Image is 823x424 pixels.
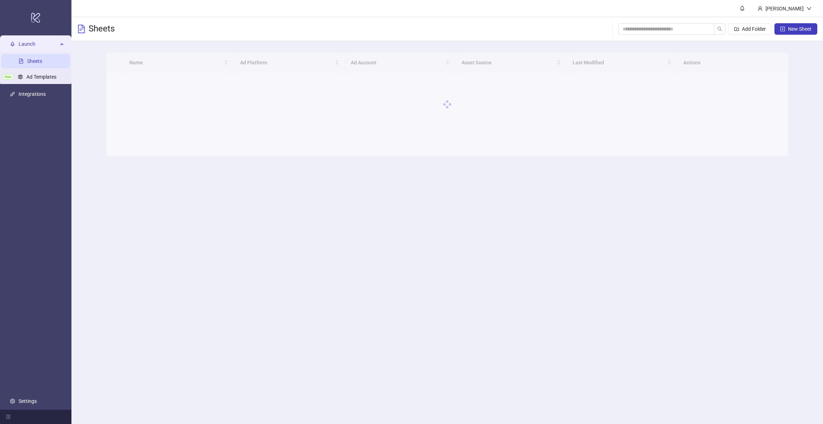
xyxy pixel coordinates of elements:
span: bell [740,6,745,11]
a: Settings [19,398,37,404]
span: down [807,6,812,11]
h3: Sheets [89,23,115,35]
span: rocket [10,41,15,46]
span: New Sheet [788,26,812,32]
span: user [758,6,763,11]
a: Sheets [27,58,42,64]
a: Ad Templates [26,74,56,80]
span: menu-fold [6,414,11,419]
span: Add Folder [742,26,766,32]
button: Add Folder [728,23,772,35]
span: file-text [77,25,86,33]
span: Launch [19,37,58,51]
a: Integrations [19,91,46,97]
span: folder-add [734,26,739,31]
div: [PERSON_NAME] [763,5,807,13]
span: search [717,26,722,31]
button: New Sheet [774,23,817,35]
span: plus-square [780,26,785,31]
